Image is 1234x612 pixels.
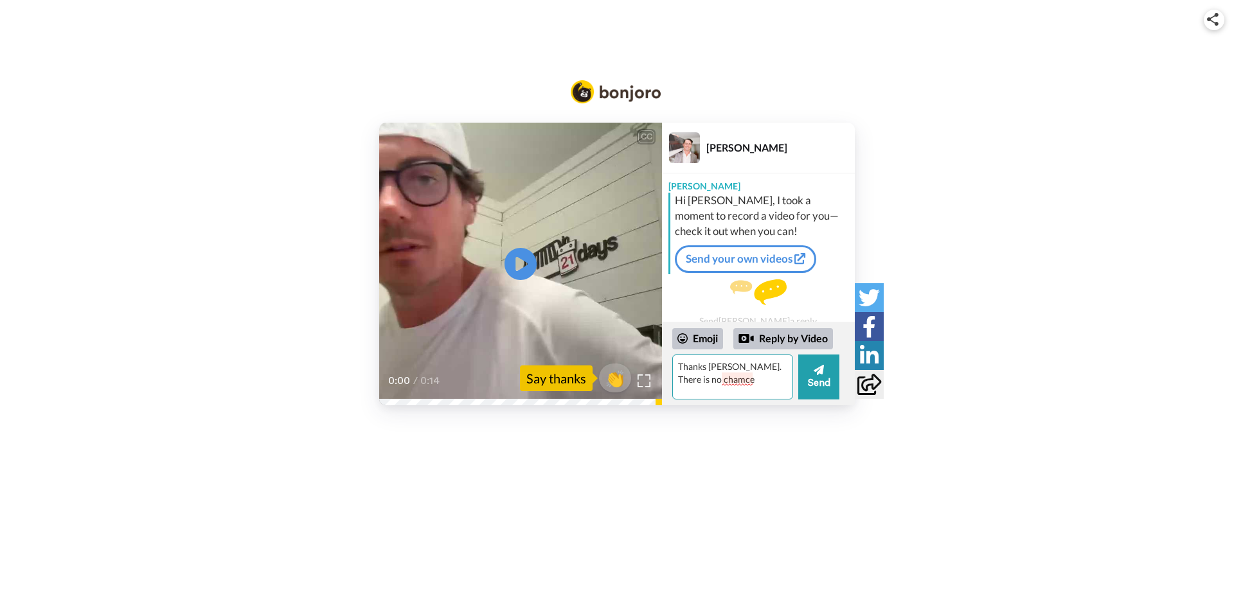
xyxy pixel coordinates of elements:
[798,354,839,399] button: Send
[571,80,661,103] img: Bonjoro Logo
[706,141,854,153] div: [PERSON_NAME]
[738,331,754,346] div: Reply by Video
[420,373,443,389] span: 0:14
[672,354,793,399] textarea: Thanks [PERSON_NAME]. There is no chamce
[599,363,631,392] button: 👏
[520,365,593,391] div: Say thanks
[1207,13,1219,26] img: ic_share.svg
[638,130,654,143] div: CC
[388,373,411,389] span: 0:00
[638,374,650,387] img: Full screen
[413,373,418,389] span: /
[662,173,855,193] div: [PERSON_NAME]
[675,193,852,239] div: Hi [PERSON_NAME], I took a moment to record a video for you—check it out when you can!
[672,328,723,349] div: Emoji
[662,279,855,326] div: Send [PERSON_NAME] a reply.
[599,368,631,389] span: 👏
[733,328,833,350] div: Reply by Video
[675,245,816,272] a: Send your own videos
[669,132,700,163] img: Profile Image
[730,279,787,305] img: message.svg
